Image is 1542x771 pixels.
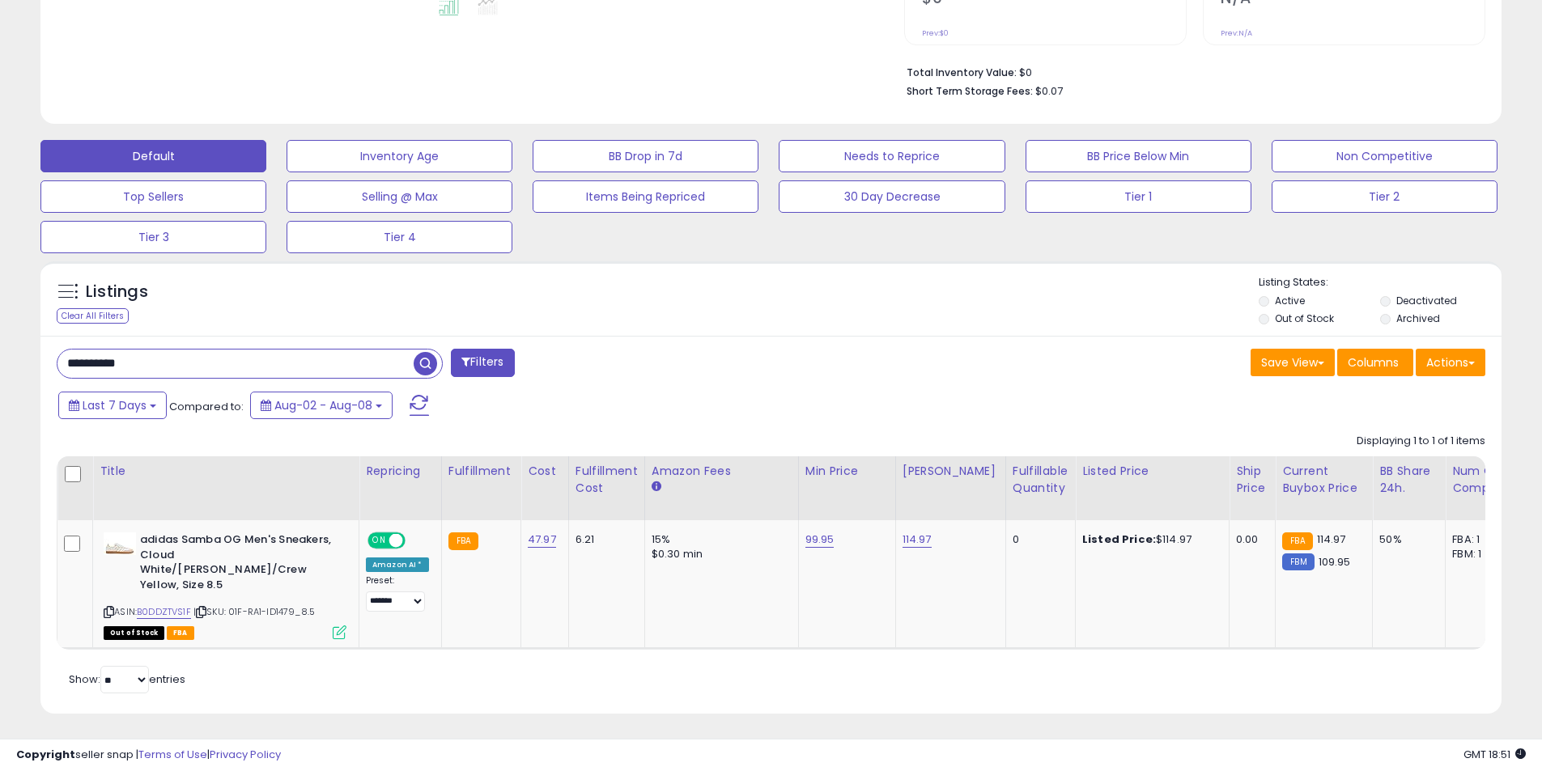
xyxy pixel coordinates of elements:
[1452,532,1506,547] div: FBA: 1
[1452,547,1506,561] div: FBM: 1
[40,140,266,172] button: Default
[903,463,999,480] div: [PERSON_NAME]
[193,605,315,618] span: | SKU: 01F-RA1-ID1479_8.5
[1282,553,1314,570] small: FBM
[1416,349,1485,376] button: Actions
[1082,463,1222,480] div: Listed Price
[40,180,266,213] button: Top Sellers
[1236,532,1263,547] div: 0.00
[805,532,835,548] a: 99.95
[528,463,562,480] div: Cost
[1337,349,1413,376] button: Columns
[1236,463,1268,497] div: Ship Price
[86,281,148,303] h5: Listings
[137,605,191,619] a: B0DDZTVS1F
[652,547,786,561] div: $0.30 min
[366,557,429,572] div: Amazon AI *
[448,532,478,550] small: FBA
[1452,463,1511,497] div: Num of Comp.
[652,480,661,494] small: Amazon Fees.
[1251,349,1335,376] button: Save View
[528,532,556,548] a: 47.97
[287,180,512,213] button: Selling @ Max
[403,534,429,548] span: OFF
[1275,311,1334,325] label: Out of Stock
[1026,140,1251,172] button: BB Price Below Min
[167,626,194,640] span: FBA
[903,532,932,548] a: 114.97
[1357,434,1485,449] div: Displaying 1 to 1 of 1 items
[1026,180,1251,213] button: Tier 1
[1275,294,1305,307] label: Active
[58,392,167,419] button: Last 7 Days
[104,532,136,555] img: 31X5boUcs2L._SL40_.jpg
[274,397,372,413] span: Aug-02 - Aug-08
[210,747,281,762] a: Privacy Policy
[40,221,266,253] button: Tier 3
[69,671,185,687] span: Show: entries
[652,463,792,480] div: Amazon Fees
[907,66,1017,79] b: Total Inventory Value:
[533,180,758,213] button: Items Being Repriced
[1379,532,1433,547] div: 50%
[104,532,346,638] div: ASIN:
[1282,532,1312,550] small: FBA
[533,140,758,172] button: BB Drop in 7d
[1035,83,1063,99] span: $0.07
[1013,532,1063,547] div: 0
[1396,294,1457,307] label: Deactivated
[104,626,164,640] span: All listings that are currently out of stock and unavailable for purchase on Amazon
[16,747,75,762] strong: Copyright
[652,532,786,547] div: 15%
[1082,532,1217,547] div: $114.97
[1379,463,1438,497] div: BB Share 24h.
[1463,747,1526,762] span: 2025-08-17 18:51 GMT
[287,221,512,253] button: Tier 4
[779,140,1005,172] button: Needs to Reprice
[366,463,435,480] div: Repricing
[366,575,429,612] div: Preset:
[1259,275,1502,290] p: Listing States:
[57,308,129,324] div: Clear All Filters
[1272,140,1497,172] button: Non Competitive
[287,140,512,172] button: Inventory Age
[448,463,514,480] div: Fulfillment
[83,397,147,413] span: Last 7 Days
[100,463,352,480] div: Title
[576,532,632,547] div: 6.21
[250,392,393,419] button: Aug-02 - Aug-08
[779,180,1005,213] button: 30 Day Decrease
[1396,311,1440,325] label: Archived
[907,61,1473,81] li: $0
[451,349,514,377] button: Filters
[1221,28,1252,38] small: Prev: N/A
[140,532,337,596] b: adidas Samba OG Men's Sneakers, Cloud White/[PERSON_NAME]/Crew Yellow, Size 8.5
[1348,354,1399,371] span: Columns
[1272,180,1497,213] button: Tier 2
[169,399,244,414] span: Compared to:
[922,28,949,38] small: Prev: $0
[16,748,281,763] div: seller snap | |
[576,463,638,497] div: Fulfillment Cost
[1317,532,1346,547] span: 114.97
[1082,532,1156,547] b: Listed Price:
[369,534,389,548] span: ON
[1013,463,1068,497] div: Fulfillable Quantity
[138,747,207,762] a: Terms of Use
[907,84,1033,98] b: Short Term Storage Fees:
[1282,463,1366,497] div: Current Buybox Price
[1319,554,1351,570] span: 109.95
[805,463,889,480] div: Min Price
